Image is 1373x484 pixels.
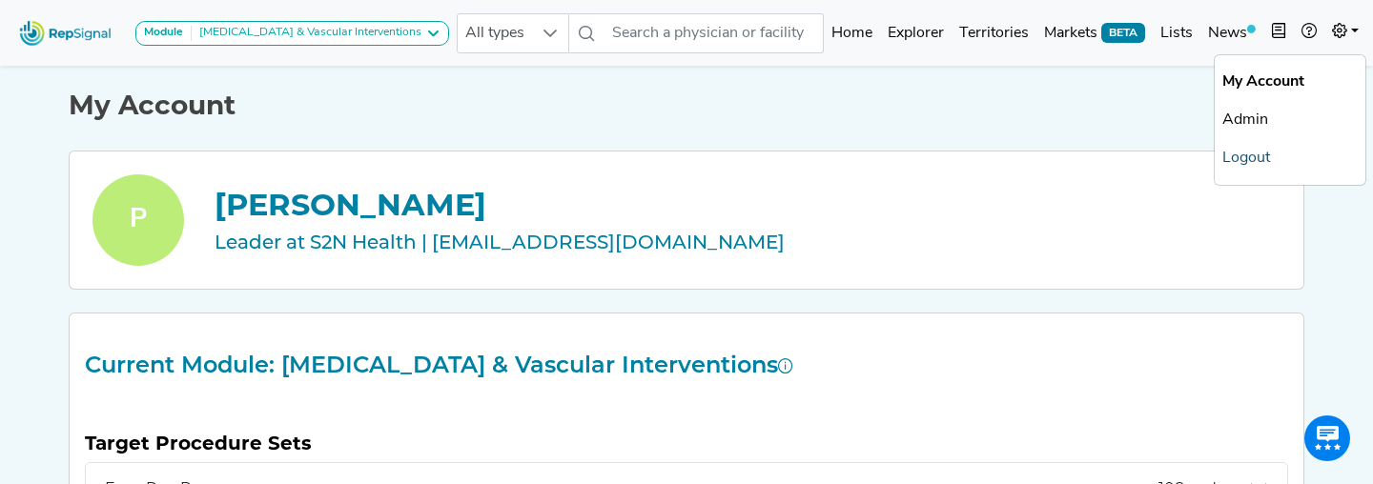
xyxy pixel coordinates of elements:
[135,21,449,46] button: Module[MEDICAL_DATA] & Vascular Interventions
[605,13,824,53] input: Search a physician or facility
[824,14,880,52] a: Home
[1263,14,1294,52] button: Intel Book
[73,352,1300,379] h2: Current Module: [MEDICAL_DATA] & Vascular Interventions
[215,228,1281,256] div: Leader at S2N Health | [EMAIL_ADDRESS][DOMAIN_NAME]
[215,182,1281,228] div: [PERSON_NAME]
[192,26,421,41] div: [MEDICAL_DATA] & Vascular Interventions
[1101,23,1145,42] span: BETA
[880,14,952,52] a: Explorer
[952,14,1036,52] a: Territories
[1215,139,1365,177] a: Logout
[92,174,184,266] div: P
[458,14,532,52] span: All types
[85,432,1288,454] h5: Target Procedure Sets
[1036,14,1153,52] a: MarketsBETA
[144,27,183,38] strong: Module
[1215,101,1365,139] a: Admin
[1153,14,1200,52] a: Lists
[69,90,1304,122] h1: My Account
[1200,14,1263,52] a: News
[1215,63,1365,101] a: My Account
